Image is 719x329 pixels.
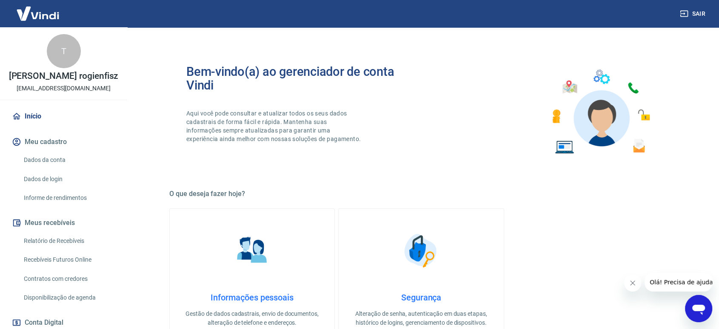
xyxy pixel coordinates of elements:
[17,84,111,93] p: [EMAIL_ADDRESS][DOMAIN_NAME]
[47,34,81,68] div: T
[645,273,712,291] iframe: Mensagem da empresa
[10,0,66,26] img: Vindi
[10,214,117,232] button: Meus recebíveis
[624,274,641,291] iframe: Fechar mensagem
[685,295,712,322] iframe: Botão para abrir a janela de mensagens
[545,65,656,159] img: Imagem de um avatar masculino com diversos icones exemplificando as funcionalidades do gerenciado...
[20,289,117,306] a: Disponibilização de agenda
[5,6,71,13] span: Olá! Precisa de ajuda?
[400,229,442,272] img: Segurança
[20,151,117,169] a: Dados da conta
[20,232,117,250] a: Relatório de Recebíveis
[20,189,117,207] a: Informe de rendimentos
[183,309,321,327] p: Gestão de dados cadastrais, envio de documentos, alteração de telefone e endereços.
[186,109,362,143] p: Aqui você pode consultar e atualizar todos os seus dados cadastrais de forma fácil e rápida. Mant...
[20,270,117,288] a: Contratos com credores
[20,170,117,188] a: Dados de login
[20,251,117,268] a: Recebíveis Futuros Online
[352,309,490,327] p: Alteração de senha, autenticação em duas etapas, histórico de logins, gerenciamento de dispositivos.
[352,292,490,303] h4: Segurança
[186,65,421,92] h2: Bem-vindo(a) ao gerenciador de conta Vindi
[169,190,673,198] h5: O que deseja fazer hoje?
[231,229,274,272] img: Informações pessoais
[10,107,117,126] a: Início
[678,6,709,22] button: Sair
[183,292,321,303] h4: Informações pessoais
[10,133,117,151] button: Meu cadastro
[9,72,119,81] p: [PERSON_NAME] rogienfisz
